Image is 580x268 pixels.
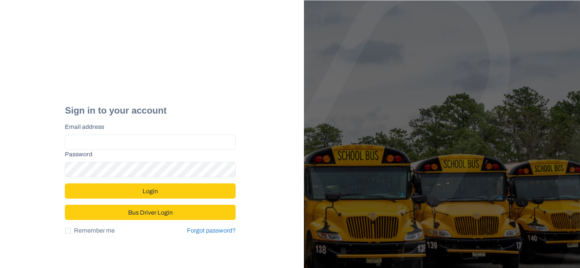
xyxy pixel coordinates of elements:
[187,227,236,234] a: Forgot password?
[65,122,231,132] label: Email address
[74,226,115,235] span: Remember me
[65,150,231,159] label: Password
[65,183,236,199] button: Login
[65,105,236,116] h2: Sign in to your account
[65,205,236,220] button: Bus Driver Login
[187,226,236,235] a: Forgot password?
[65,205,236,212] a: Bus Driver Login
